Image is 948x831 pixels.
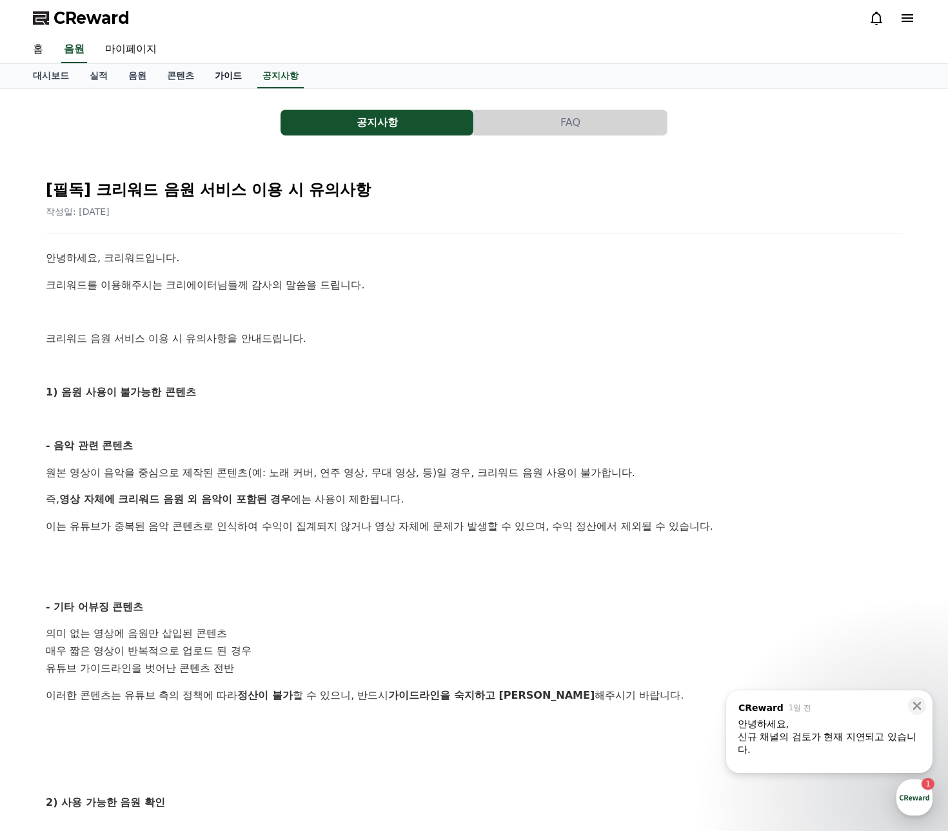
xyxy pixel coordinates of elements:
a: 마이페이지 [95,36,167,63]
a: CReward [33,8,130,28]
a: 가이드 [204,64,252,88]
a: 공지사항 [281,110,474,135]
p: 즉, 에는 사용이 제한됩니다. [46,491,902,508]
strong: - 기타 어뷰징 콘텐츠 [46,601,143,613]
a: 음원 [61,36,87,63]
li: 의미 없는 영상에 음원만 삽입된 콘텐츠 [46,625,902,643]
span: 설정 [199,428,215,439]
span: 홈 [41,428,48,439]
p: 크리워드를 이용해주시는 크리에이터님들께 감사의 말씀을 드립니다. [46,277,902,294]
a: 콘텐츠 [157,64,204,88]
p: 이는 유튜브가 중복된 음악 콘텐츠로 인식하여 수익이 집계되지 않거나 영상 자체에 문제가 발생할 수 있으며, 수익 정산에서 제외될 수 있습니다. [46,518,902,535]
strong: - 음악 관련 콘텐츠 [46,439,133,452]
li: 매우 짧은 영상이 반복적으로 업로드 된 경우 [46,643,902,660]
span: 1 [131,408,135,419]
strong: 1) 음원 사용이 불가능한 콘텐츠 [46,386,196,398]
a: 1대화 [85,409,166,441]
h2: [필독] 크리워드 음원 서비스 이용 시 유의사항 [46,179,902,200]
a: 음원 [118,64,157,88]
button: FAQ [474,110,667,135]
a: 대시보드 [23,64,79,88]
a: 설정 [166,409,248,441]
strong: 가이드라인을 숙지하고 [PERSON_NAME] [388,689,595,701]
li: 유튜브 가이드라인을 벗어난 콘텐츠 전반 [46,660,902,677]
strong: 정산이 불가 [237,689,293,701]
a: 홈 [4,409,85,441]
strong: 2) 사용 가능한 음원 확인 [46,796,165,808]
p: 원본 영상이 음악을 중심으로 제작된 콘텐츠(예: 노래 커버, 연주 영상, 무대 영상, 등)일 경우, 크리워드 음원 사용이 불가합니다. [46,465,902,481]
p: 이러한 콘텐츠는 유튜브 측의 정책에 따라 할 수 있으니, 반드시 해주시기 바랍니다. [46,687,902,704]
span: CReward [54,8,130,28]
strong: 영상 자체에 크리워드 음원 외 음악이 포함된 경우 [59,493,291,505]
span: 대화 [118,429,133,439]
a: 홈 [23,36,54,63]
p: 크리워드 음원 서비스 이용 시 유의사항을 안내드립니다. [46,330,902,347]
a: 실적 [79,64,118,88]
span: 작성일: [DATE] [46,206,110,217]
a: 공지사항 [257,64,304,88]
button: 공지사항 [281,110,473,135]
p: 안녕하세요, 크리워드입니다. [46,250,902,266]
